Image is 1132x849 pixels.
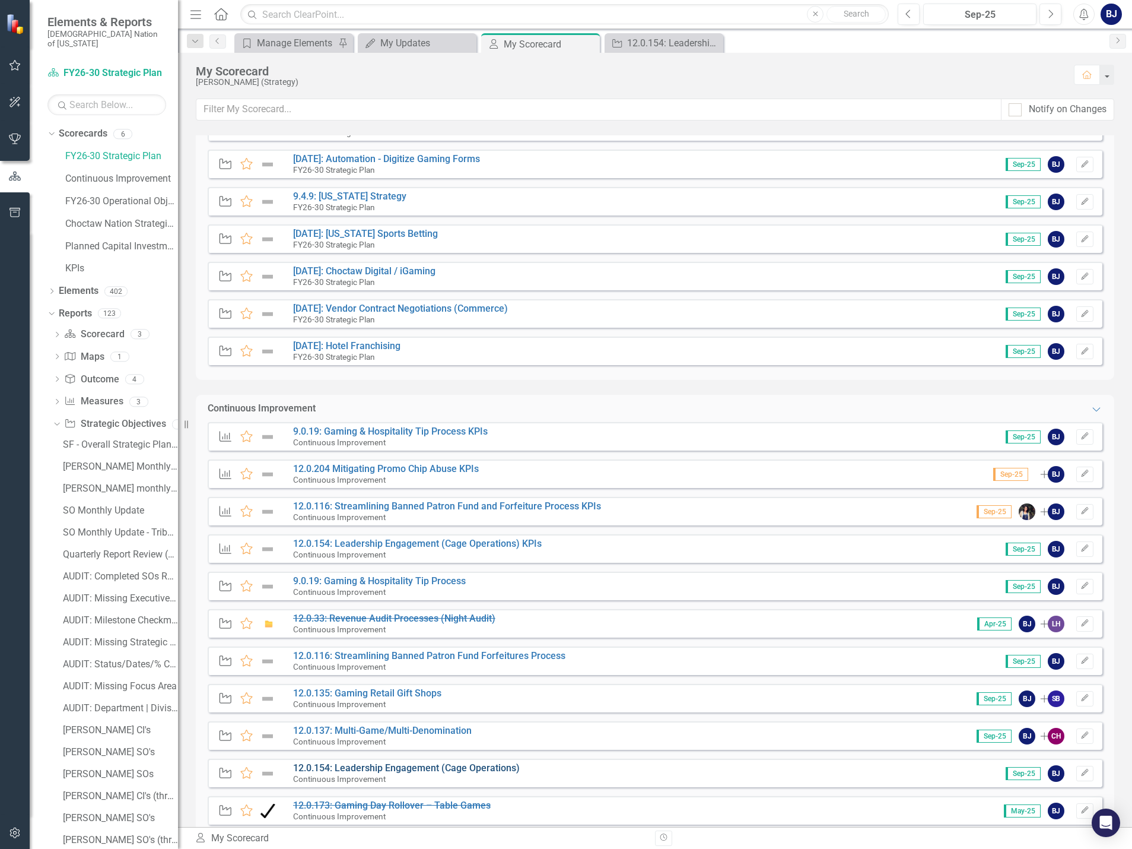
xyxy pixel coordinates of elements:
[927,8,1032,22] div: Sep-25
[60,545,178,564] a: Quarterly Report Review (No Next Steps)
[63,505,178,516] div: SO Monthly Update
[260,270,275,284] img: Not Defined
[260,579,275,594] img: Not Defined
[196,99,1001,121] input: Filter My Scorecard...
[60,809,178,828] a: [PERSON_NAME] SO's
[59,284,98,298] a: Elements
[361,36,473,50] a: My Updates
[1048,690,1064,707] div: SB
[260,654,275,669] img: Not Defined
[923,4,1036,25] button: Sep-25
[260,804,275,818] img: Completed
[293,550,386,559] small: Continuous Improvement
[260,766,275,781] img: Not Defined
[1006,543,1041,556] span: Sep-25
[977,730,1012,743] span: Sep-25
[1092,809,1120,837] div: Open Intercom Messenger
[977,617,1012,631] span: Apr-25
[1029,103,1106,116] div: Notify on Changes
[47,29,166,49] small: [DEMOGRAPHIC_DATA] Nation of [US_STATE]
[65,262,178,275] a: KPIs
[110,351,129,362] div: 1
[63,571,178,582] div: AUDIT: Completed SOs Review (Monthly)
[63,835,178,845] div: [PERSON_NAME] SO's (three-month view)
[977,692,1012,705] span: Sep-25
[60,611,178,630] a: AUDIT: Milestone Checkmark Report
[293,512,386,522] small: Continuous Improvement
[293,725,472,736] a: 12.0.137: Multi-Game/Multi-Denomination
[1048,306,1064,322] div: BJ
[1048,616,1064,632] div: LH
[1006,580,1041,593] span: Sep-25
[1006,270,1041,283] span: Sep-25
[257,36,335,50] div: Manage Elements
[260,542,275,556] img: Not Defined
[63,725,178,736] div: [PERSON_NAME] CI's
[380,36,473,50] div: My Updates
[293,800,491,811] a: 12.0.173: Gaming Day Rollover – Table Games
[293,426,488,437] a: 9.0.19: Gaming & Hospitality Tip Process KPIs
[293,240,375,249] small: FY26-30 Strategic Plan
[1048,503,1064,520] div: BJ
[1048,194,1064,210] div: BJ
[60,721,178,740] a: [PERSON_NAME] CI's
[1101,4,1122,25] button: BJ
[1048,466,1064,483] div: BJ
[172,419,191,429] div: 112
[129,397,148,407] div: 3
[293,500,601,512] a: 12.0.116: Streamlining Banned Patron Fund and Forfeiture Process KPIs
[63,681,178,692] div: AUDIT: Missing Focus Area
[1048,541,1064,557] div: BJ
[63,527,178,538] div: SO Monthly Update - Tribe Wide
[63,747,178,758] div: [PERSON_NAME] SO's
[1006,345,1041,358] span: Sep-25
[63,593,178,604] div: AUDIT: Missing Executive Summaries
[60,501,178,520] a: SO Monthly Update
[59,307,92,321] a: Reports
[104,286,128,296] div: 402
[47,15,166,29] span: Elements & Reports
[63,461,178,472] div: [PERSON_NAME] Monthly SO Review - All
[131,330,150,340] div: 3
[60,787,178,806] a: [PERSON_NAME] CI's (three-month view)
[59,127,107,141] a: Scorecards
[293,463,479,474] a: 12.0.204 Mitigating Promo Chip Abuse KPIs
[65,240,178,254] a: Planned Capital Investments
[65,195,178,208] a: FY26-30 Operational Objectives
[293,265,435,277] a: [DATE]: Choctaw Digital / iGaming
[1006,233,1041,246] span: Sep-25
[195,832,646,845] div: My Scorecard
[1006,158,1041,171] span: Sep-25
[293,538,542,549] a: 12.0.154: Leadership Engagement (Cage Operations) KPIs
[65,172,178,186] a: Continuous Improvement
[260,157,275,172] img: Not Defined
[293,438,386,447] small: Continuous Improvement
[627,36,720,50] div: 12.0.154: Leadership Engagement (Cage Operations)
[63,637,178,648] div: AUDIT: Missing Strategic Objective Goals
[196,65,1062,78] div: My Scorecard
[63,483,178,494] div: [PERSON_NAME] monthly review report - SOs and CIs (updated)
[208,402,316,416] div: Continuous Improvement
[63,659,178,670] div: AUDIT: Status/Dates/% Complete Analysis
[1006,430,1041,443] span: Sep-25
[240,4,889,25] input: Search ClearPoint...
[260,430,275,444] img: Not Defined
[1048,803,1064,819] div: BJ
[60,479,178,498] a: [PERSON_NAME] monthly review report - SOs and CIs (updated)
[60,677,178,696] a: AUDIT: Missing Focus Area
[196,78,1062,87] div: [PERSON_NAME] (Strategy)
[1019,728,1035,745] div: BJ
[6,14,27,34] img: ClearPoint Strategy
[293,228,438,239] a: [DATE]: [US_STATE] Sports Betting
[293,165,375,175] small: FY26-30 Strategic Plan
[64,373,119,387] a: Outcome
[63,615,178,626] div: AUDIT: Milestone Checkmark Report
[993,468,1028,481] span: Sep-25
[260,344,275,359] img: Not Defined
[260,617,275,631] img: Closed
[65,150,178,163] a: FY26-30 Strategic Plan
[60,589,178,608] a: AUDIT: Missing Executive Summaries
[260,467,275,481] img: Not Defined
[260,692,275,706] img: Not Defined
